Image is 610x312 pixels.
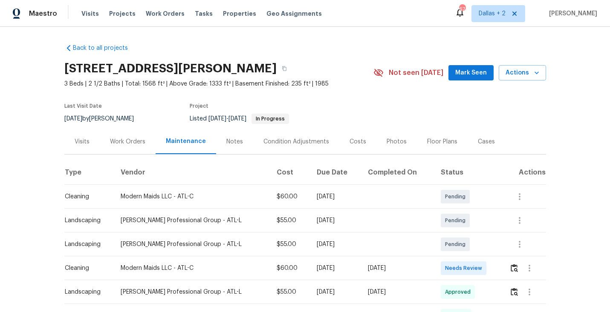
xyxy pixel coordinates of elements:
div: Landscaping [65,288,107,296]
button: Actions [499,65,546,81]
th: Type [64,161,114,185]
span: Tasks [195,11,213,17]
div: Cleaning [65,264,107,272]
span: [DATE] [208,116,226,122]
div: $60.00 [277,264,303,272]
div: Photos [387,137,407,146]
div: [DATE] [317,192,354,201]
div: Costs [350,137,366,146]
span: Actions [506,68,539,78]
span: 3 Beds | 2 1/2 Baths | Total: 1568 ft² | Above Grade: 1333 ft² | Basement Finished: 235 ft² | 1985 [64,80,373,88]
img: Review Icon [511,264,518,272]
span: Pending [445,192,469,201]
a: Back to all projects [64,44,146,52]
span: Pending [445,216,469,225]
span: Geo Assignments [266,9,322,18]
img: Review Icon [511,288,518,296]
th: Vendor [114,161,270,185]
span: Last Visit Date [64,103,102,109]
span: Visits [81,9,99,18]
th: Completed On [361,161,434,185]
div: Condition Adjustments [263,137,329,146]
div: 67 [459,5,465,14]
div: Cases [478,137,495,146]
div: [DATE] [317,264,354,272]
span: - [208,116,246,122]
div: Landscaping [65,240,107,249]
th: Due Date [310,161,361,185]
div: $60.00 [277,192,303,201]
span: Properties [223,9,256,18]
span: Dallas + 2 [479,9,506,18]
span: Work Orders [146,9,185,18]
span: Listed [190,116,289,122]
div: Modern Maids LLC - ATL-C [121,264,263,272]
span: Maestro [29,9,57,18]
div: Maintenance [166,137,206,146]
th: Status [434,161,503,185]
button: Review Icon [509,282,519,302]
button: Mark Seen [448,65,494,81]
button: Copy Address [277,61,292,76]
div: [PERSON_NAME] Professional Group - ATL-L [121,288,263,296]
div: [DATE] [368,288,427,296]
div: [DATE] [317,288,354,296]
span: Projects [109,9,136,18]
span: In Progress [252,116,288,121]
div: $55.00 [277,288,303,296]
span: [PERSON_NAME] [546,9,597,18]
span: Needs Review [445,264,486,272]
div: [PERSON_NAME] Professional Group - ATL-L [121,216,263,225]
div: Floor Plans [427,137,457,146]
span: [DATE] [228,116,246,122]
span: Project [190,103,208,109]
div: Visits [75,137,90,146]
th: Actions [503,161,546,185]
button: Review Icon [509,258,519,278]
div: [PERSON_NAME] Professional Group - ATL-L [121,240,263,249]
div: Work Orders [110,137,145,146]
div: [DATE] [368,264,427,272]
div: [DATE] [317,216,354,225]
span: Pending [445,240,469,249]
div: [DATE] [317,240,354,249]
span: Not seen [DATE] [389,69,443,77]
div: Modern Maids LLC - ATL-C [121,192,263,201]
div: Cleaning [65,192,107,201]
span: Mark Seen [455,68,487,78]
h2: [STREET_ADDRESS][PERSON_NAME] [64,64,277,73]
div: by [PERSON_NAME] [64,114,144,124]
span: Approved [445,288,474,296]
th: Cost [270,161,310,185]
div: Landscaping [65,216,107,225]
span: [DATE] [64,116,82,122]
div: $55.00 [277,240,303,249]
div: Notes [226,137,243,146]
div: $55.00 [277,216,303,225]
